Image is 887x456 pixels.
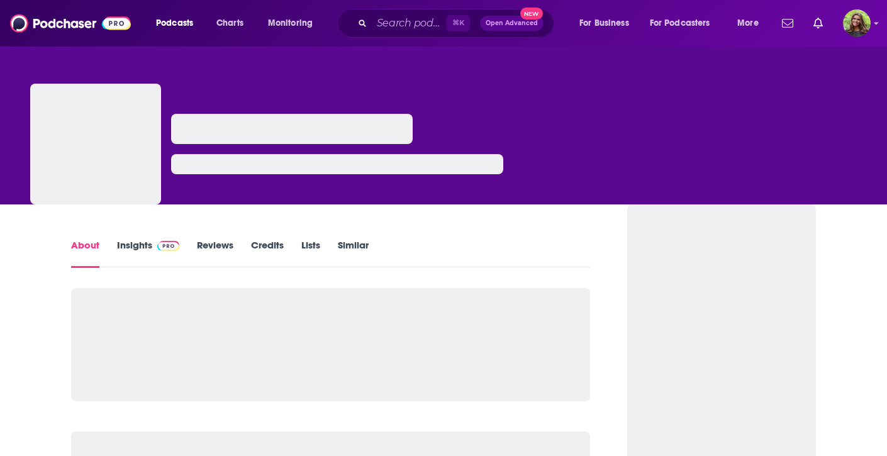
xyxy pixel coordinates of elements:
a: InsightsPodchaser Pro [117,239,179,268]
img: Podchaser Pro [157,241,179,251]
a: Charts [208,13,251,33]
span: Charts [216,14,243,32]
span: More [737,14,759,32]
div: Search podcasts, credits, & more... [349,9,566,38]
a: Show notifications dropdown [777,13,798,34]
span: Podcasts [156,14,193,32]
span: Open Advanced [486,20,538,26]
a: Reviews [197,239,233,268]
button: open menu [642,13,728,33]
button: open menu [728,13,774,33]
span: Logged in as reagan34226 [843,9,871,37]
input: Search podcasts, credits, & more... [372,13,447,33]
img: Podchaser - Follow, Share and Rate Podcasts [10,11,131,35]
button: open menu [259,13,329,33]
span: For Podcasters [650,14,710,32]
a: About [71,239,99,268]
button: open menu [571,13,645,33]
span: ⌘ K [447,15,470,31]
button: Show profile menu [843,9,871,37]
a: Credits [251,239,284,268]
span: New [520,8,543,19]
button: open menu [147,13,209,33]
img: User Profile [843,9,871,37]
a: Similar [338,239,369,268]
button: Open AdvancedNew [480,16,544,31]
a: Lists [301,239,320,268]
span: For Business [579,14,629,32]
a: Show notifications dropdown [808,13,828,34]
span: Monitoring [268,14,313,32]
